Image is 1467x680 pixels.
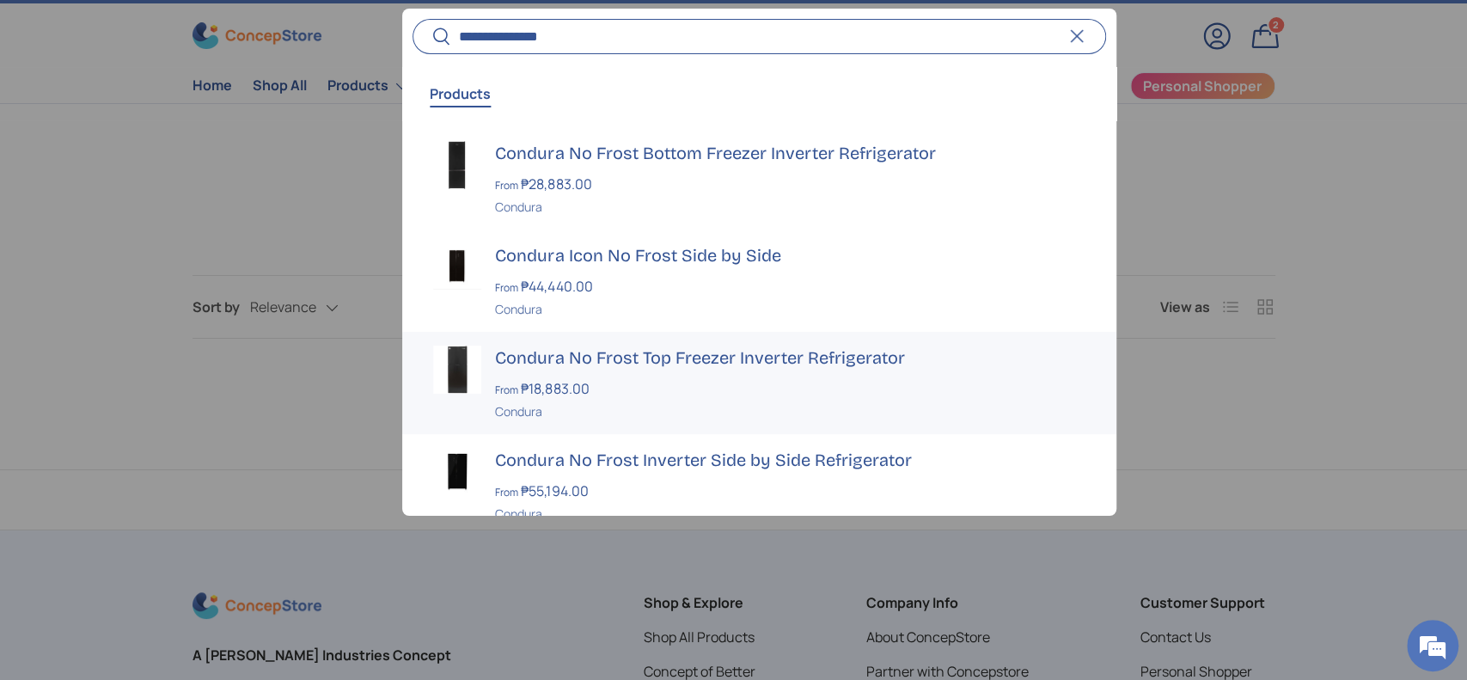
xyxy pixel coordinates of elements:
a: Condura Icon No Frost Side by Side From ₱44,440.00 Condura [402,230,1116,332]
h3: Condura No Frost Top Freezer Inverter Refrigerator [495,346,1085,370]
strong: ₱44,440.00 [521,277,596,296]
a: Condura No Frost Inverter Side by Side Refrigerator From ₱55,194.00 Condura [402,434,1116,536]
strong: ₱28,883.00 [521,175,596,193]
h3: Condura No Frost Bottom Freezer Inverter Refrigerator [495,141,1085,165]
div: Minimize live chat window [282,9,323,50]
img: condura-no-frost-inverter-top-freezer-refrigerator-closed-door-full-front-view-concepstore [433,346,481,394]
span: From [495,485,518,499]
img: condura-no-frost-bottom-freezer-inverter-refrigerator-matte-black-closed-door-full-view-concepstore [433,141,481,189]
span: We're online! [100,217,237,390]
div: Condura [495,198,1085,216]
a: condura-no-frost-inverter-top-freezer-refrigerator-closed-door-full-front-view-concepstore Condur... [402,332,1116,434]
div: Condura [495,505,1085,523]
h3: Condura Icon No Frost Side by Side [495,243,1085,267]
strong: ₱18,883.00 [521,379,593,398]
div: Condura [495,300,1085,318]
textarea: Type your message and hit 'Enter' [9,469,327,530]
span: From [495,280,518,295]
a: condura-no-frost-bottom-freezer-inverter-refrigerator-matte-black-closed-door-full-view-concepsto... [402,127,1116,230]
span: From [495,383,518,397]
span: From [495,178,518,193]
button: Products [430,74,491,113]
div: Condura [495,402,1085,420]
strong: ₱55,194.00 [521,481,592,500]
div: Chat with us now [89,96,289,119]
h3: Condura No Frost Inverter Side by Side Refrigerator [495,448,1085,472]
